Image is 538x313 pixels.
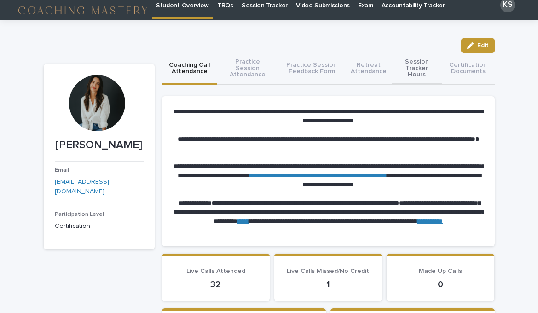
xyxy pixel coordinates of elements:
[442,53,495,85] button: Certification Documents
[186,268,245,274] span: Live Calls Attended
[278,53,345,85] button: Practice Session Feedback Form
[55,168,69,173] span: Email
[398,279,483,290] p: 0
[162,53,218,85] button: Coaching Call Attendance
[419,268,462,274] span: Made Up Calls
[55,221,144,231] p: Certification
[217,53,278,85] button: Practice Session Attendance
[55,212,104,217] span: Participation Level
[461,38,495,53] button: Edit
[477,42,489,49] span: Edit
[285,279,371,290] p: 1
[55,139,144,152] p: [PERSON_NAME]
[392,53,442,85] button: Session Tracker Hours
[345,53,392,85] button: Retreat Attendance
[287,268,369,274] span: Live Calls Missed/No Credit
[173,279,259,290] p: 32
[55,179,109,195] a: [EMAIL_ADDRESS][DOMAIN_NAME]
